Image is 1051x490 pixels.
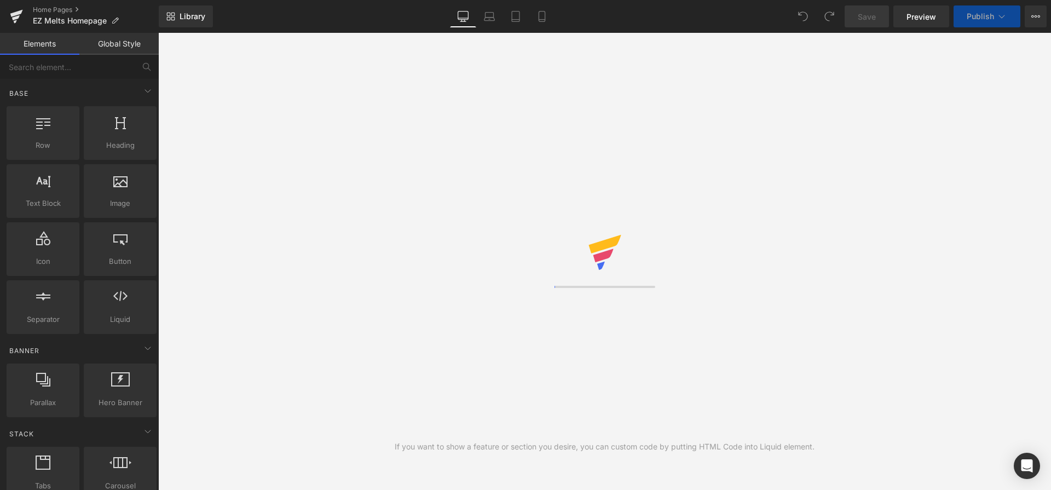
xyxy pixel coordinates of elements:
a: Tablet [503,5,529,27]
span: Preview [906,11,936,22]
a: Preview [893,5,949,27]
span: Row [10,140,76,151]
a: Desktop [450,5,476,27]
span: Banner [8,345,41,356]
span: Publish [967,12,994,21]
span: Base [8,88,30,99]
span: Icon [10,256,76,267]
span: Image [87,198,153,209]
a: Mobile [529,5,555,27]
button: Undo [792,5,814,27]
div: If you want to show a feature or section you desire, you can custom code by putting HTML Code int... [395,441,815,453]
a: Laptop [476,5,503,27]
span: Library [180,11,205,21]
button: Publish [954,5,1020,27]
span: Button [87,256,153,267]
a: Home Pages [33,5,159,14]
span: EZ Melts Homepage [33,16,107,25]
span: Liquid [87,314,153,325]
div: Open Intercom Messenger [1014,453,1040,479]
span: Heading [87,140,153,151]
span: Separator [10,314,76,325]
span: Hero Banner [87,397,153,408]
span: Save [858,11,876,22]
span: Text Block [10,198,76,209]
button: More [1025,5,1047,27]
a: New Library [159,5,213,27]
button: Redo [818,5,840,27]
a: Global Style [79,33,159,55]
span: Parallax [10,397,76,408]
span: Stack [8,429,35,439]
